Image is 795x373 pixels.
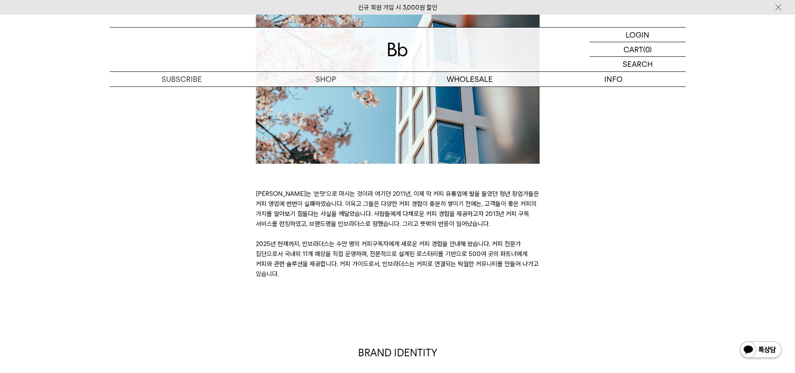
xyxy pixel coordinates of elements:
p: (0) [643,42,652,56]
a: CART (0) [590,42,686,57]
p: SEARCH [623,57,653,71]
a: LOGIN [590,28,686,42]
img: 카카오톡 채널 1:1 채팅 버튼 [739,340,782,360]
p: WHOLESALE [398,72,542,86]
a: 신규 회원 가입 시 3,000원 할인 [358,4,437,11]
p: CART [623,42,643,56]
p: [PERSON_NAME]는 ‘쓴맛’으로 마시는 것이라 여기던 2011년, 이제 막 커피 유통업에 발을 들였던 청년 창업가들은 커피 영업에 번번이 실패하였습니다. 이윽고 그들은... [256,189,540,279]
a: SUBSCRIBE [110,72,254,86]
img: 로고 [388,43,408,56]
a: SHOP [254,72,398,86]
p: INFO [542,72,686,86]
p: LOGIN [626,28,649,42]
p: BRAND IDENTITY [256,346,540,360]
